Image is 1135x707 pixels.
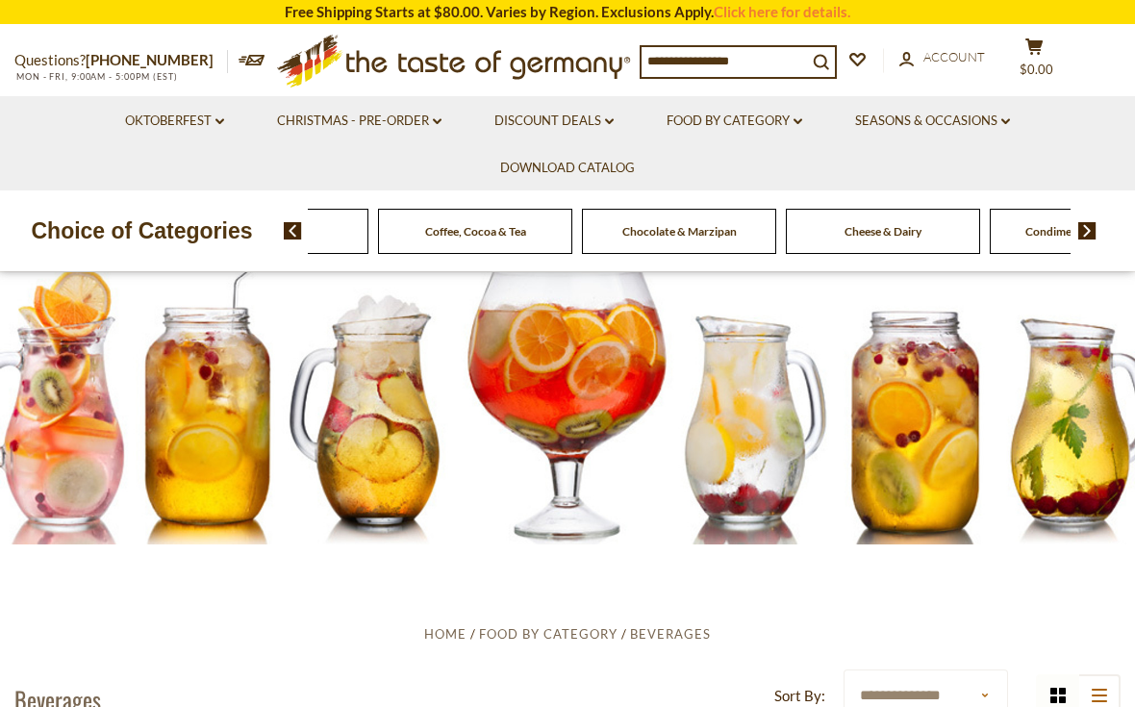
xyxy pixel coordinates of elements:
a: Seasons & Occasions [855,111,1010,132]
a: Discount Deals [494,111,614,132]
a: Cheese & Dairy [845,224,921,239]
span: Account [923,49,985,64]
a: Home [424,626,467,642]
a: Chocolate & Marzipan [622,224,737,239]
a: Download Catalog [500,158,635,179]
a: Click here for details. [714,3,850,20]
a: Account [899,47,985,68]
a: Coffee, Cocoa & Tea [425,224,526,239]
span: $0.00 [1020,62,1053,77]
a: Food By Category [667,111,802,132]
p: Questions? [14,48,228,73]
a: [PHONE_NUMBER] [86,51,214,68]
a: Food By Category [479,626,618,642]
a: Beverages [630,626,711,642]
span: MON - FRI, 9:00AM - 5:00PM (EST) [14,71,178,82]
button: $0.00 [1005,38,1063,86]
a: Christmas - PRE-ORDER [277,111,441,132]
a: Oktoberfest [125,111,224,132]
img: next arrow [1078,222,1097,240]
img: previous arrow [284,222,302,240]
